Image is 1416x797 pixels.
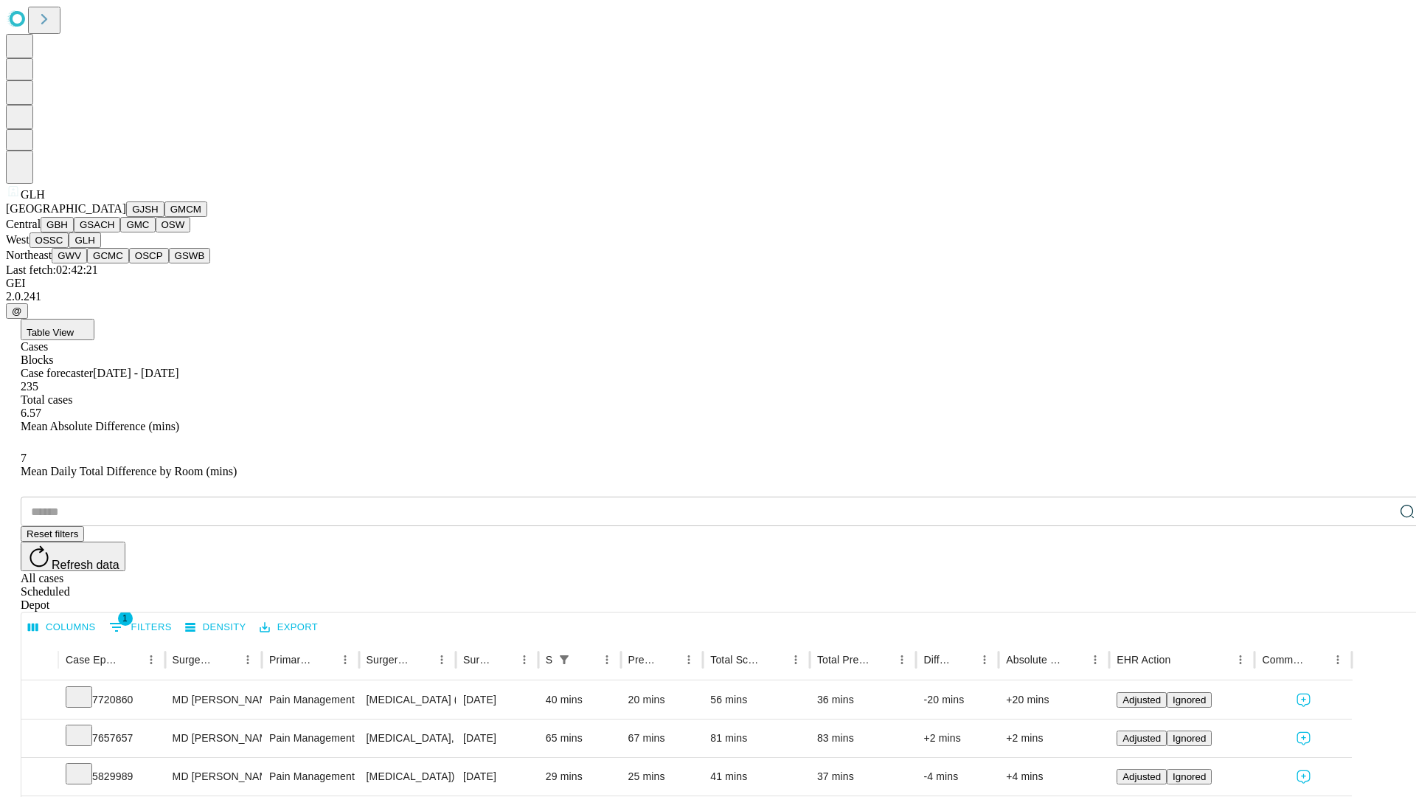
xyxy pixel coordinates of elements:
button: Expand [29,726,51,752]
span: 7 [21,452,27,464]
div: Surgery Name [367,654,409,666]
button: GCMC [87,248,129,263]
button: GJSH [126,201,164,217]
button: Expand [29,765,51,790]
span: Total cases [21,393,72,406]
button: Adjusted [1117,692,1167,708]
button: OSSC [29,232,69,248]
button: Sort [493,649,514,670]
button: Menu [514,649,535,670]
div: 2.0.241 [6,290,1410,303]
div: 29 mins [546,758,614,796]
span: 6.57 [21,407,41,419]
button: Show filters [105,615,176,639]
button: Sort [576,649,597,670]
div: [MEDICAL_DATA], FLEXIBLE; WITH [MEDICAL_DATA] [367,720,448,757]
div: 67 mins [628,720,696,757]
button: Menu [597,649,617,670]
span: Table View [27,327,74,338]
div: Absolute Difference [1006,654,1063,666]
div: [DATE] [463,681,531,719]
button: Sort [217,649,237,670]
div: MD [PERSON_NAME] Md [173,758,254,796]
button: Sort [1172,649,1193,670]
button: Table View [21,319,94,340]
div: 20 mins [628,681,696,719]
button: Menu [974,649,995,670]
span: West [6,233,29,246]
div: 5829989 [66,758,158,796]
span: Reset filters [27,528,78,539]
button: Adjusted [1117,769,1167,784]
div: Pain Management [269,720,351,757]
span: @ [12,306,22,317]
div: [DATE] [463,720,531,757]
span: Refresh data [52,559,119,571]
button: Sort [658,649,678,670]
button: Menu [678,649,699,670]
button: Sort [411,649,431,670]
button: Menu [141,649,162,670]
span: Ignored [1173,771,1206,782]
div: Difference [923,654,952,666]
button: GLH [69,232,100,248]
button: Menu [1230,649,1251,670]
button: OSW [156,217,191,232]
button: Export [256,616,322,639]
div: 81 mins [710,720,802,757]
button: Sort [1064,649,1085,670]
div: 41 mins [710,758,802,796]
div: Total Predicted Duration [817,654,870,666]
div: -4 mins [923,758,991,796]
div: Pain Management [269,681,351,719]
span: Adjusted [1122,733,1161,744]
button: GWV [52,248,87,263]
button: Sort [1307,649,1327,670]
button: GSACH [74,217,120,232]
div: Primary Service [269,654,312,666]
span: Case forecaster [21,367,93,379]
span: [DATE] - [DATE] [93,367,178,379]
div: 25 mins [628,758,696,796]
button: GMC [120,217,155,232]
div: Pain Management [269,758,351,796]
button: GBH [41,217,74,232]
div: Total Scheduled Duration [710,654,763,666]
button: Ignored [1167,769,1212,784]
div: +20 mins [1006,681,1102,719]
span: Adjusted [1122,694,1161,705]
button: Sort [314,649,335,670]
div: -20 mins [923,681,991,719]
button: Menu [785,649,806,670]
button: Show filters [554,649,575,670]
div: 65 mins [546,720,614,757]
button: @ [6,303,28,319]
div: Case Epic Id [66,654,119,666]
div: 36 mins [817,681,909,719]
button: Reset filters [21,526,84,542]
button: Menu [237,649,258,670]
button: GMCM [164,201,207,217]
div: Predicted In Room Duration [628,654,657,666]
span: Ignored [1173,694,1206,705]
div: [MEDICAL_DATA]) W/STENT REMOVAL AND EXCHANGE; INC DILATION, GUIDE WIRE AND [MEDICAL_DATA] [367,758,448,796]
span: 235 [21,380,38,393]
div: EHR Action [1117,654,1170,666]
div: Comments [1262,654,1305,666]
div: 40 mins [546,681,614,719]
span: Last fetch: 02:42:21 [6,263,98,276]
span: Ignored [1173,733,1206,744]
button: Menu [335,649,355,670]
button: Expand [29,688,51,714]
div: 83 mins [817,720,909,757]
div: MD [PERSON_NAME] Md [173,681,254,719]
button: Menu [1327,649,1348,670]
div: Surgery Date [463,654,492,666]
span: Adjusted [1122,771,1161,782]
span: Mean Absolute Difference (mins) [21,420,179,432]
button: Adjusted [1117,731,1167,746]
div: Surgeon Name [173,654,215,666]
button: Sort [120,649,141,670]
button: Ignored [1167,692,1212,708]
div: [DATE] [463,758,531,796]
